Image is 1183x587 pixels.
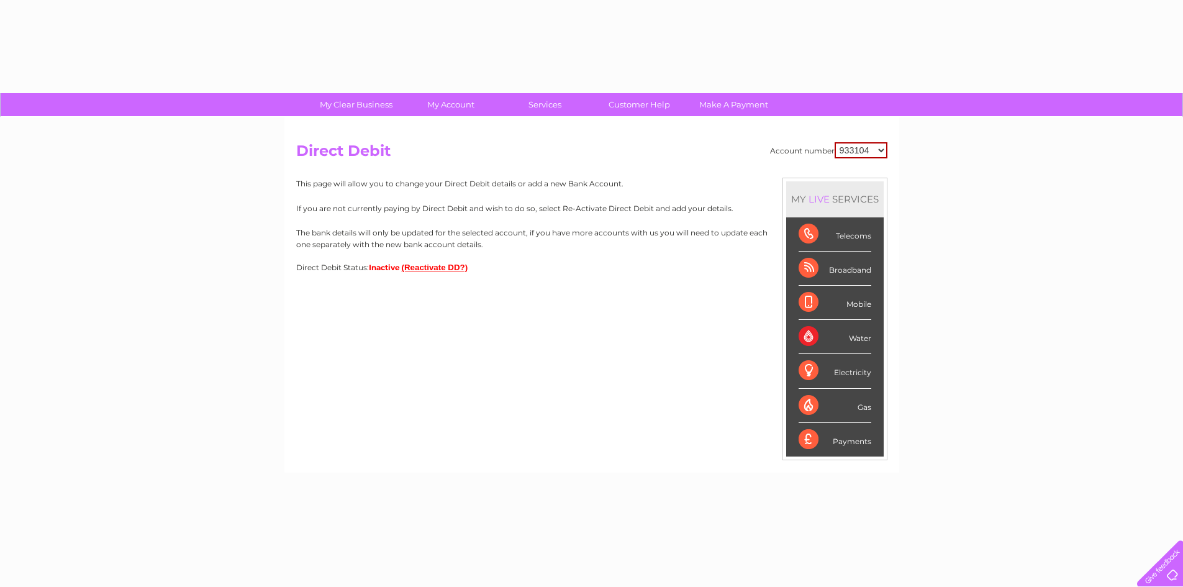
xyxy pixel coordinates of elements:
[296,178,887,189] p: This page will allow you to change your Direct Debit details or add a new Bank Account.
[799,423,871,457] div: Payments
[682,93,785,116] a: Make A Payment
[799,354,871,388] div: Electricity
[799,320,871,354] div: Water
[799,252,871,286] div: Broadband
[786,181,884,217] div: MY SERVICES
[799,286,871,320] div: Mobile
[770,142,887,158] div: Account number
[494,93,596,116] a: Services
[588,93,691,116] a: Customer Help
[296,202,887,214] p: If you are not currently paying by Direct Debit and wish to do so, select Re-Activate Direct Debi...
[399,93,502,116] a: My Account
[296,227,887,250] p: The bank details will only be updated for the selected account, if you have more accounts with us...
[296,263,887,272] div: Direct Debit Status:
[806,193,832,205] div: LIVE
[305,93,407,116] a: My Clear Business
[369,263,400,272] span: Inactive
[296,142,887,166] h2: Direct Debit
[799,389,871,423] div: Gas
[799,217,871,252] div: Telecoms
[402,263,468,272] button: (Reactivate DD?)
